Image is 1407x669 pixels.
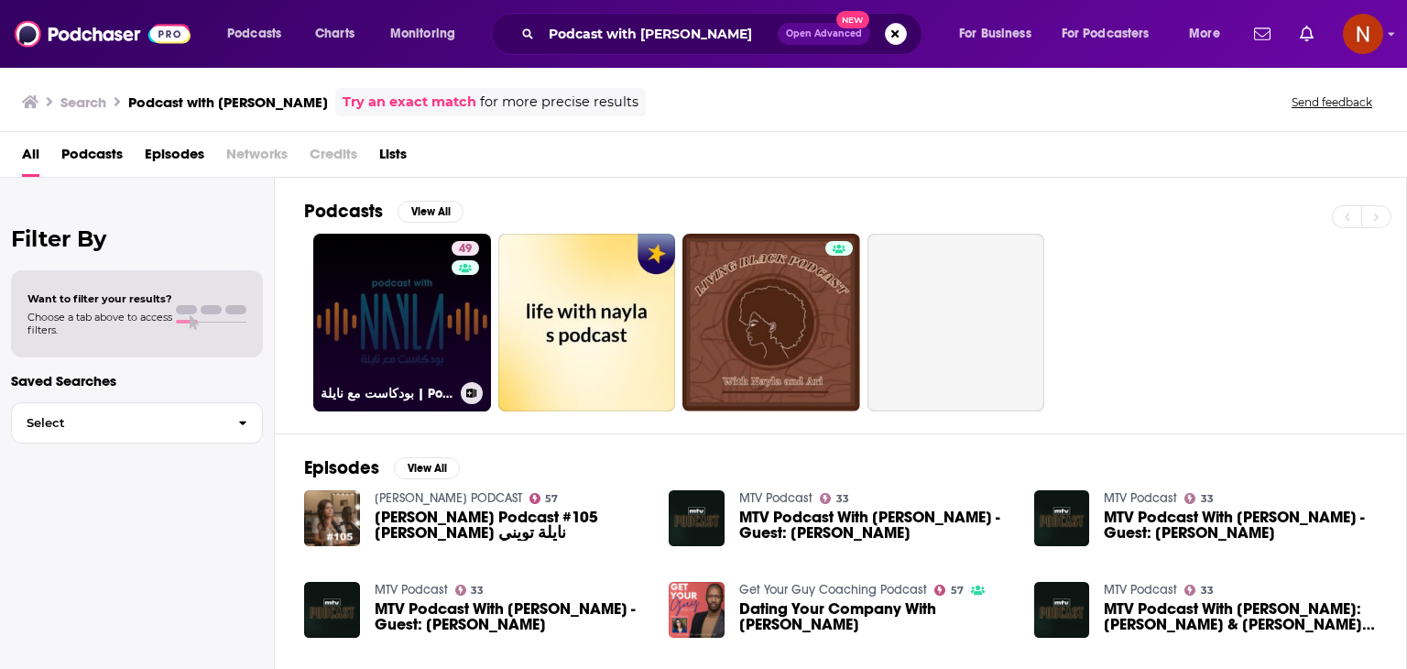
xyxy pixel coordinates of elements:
img: Hikmat Wehbi Podcast #105 Nayla Tueni نايلة تويني [304,490,360,546]
a: HIKMAT WEHBI PODCAST [375,490,522,506]
a: MTV Podcast With Dany Haddad - Guest: Nayla Tueni [739,510,1012,541]
a: Hikmat Wehbi Podcast #105 Nayla Tueni نايلة تويني [375,510,648,541]
span: Credits [310,139,357,177]
input: Search podcasts, credits, & more... [541,19,778,49]
img: Dating Your Company With Nayla Bahri [669,582,725,638]
button: Select [11,402,263,444]
button: View All [398,201,464,223]
a: MTV Podcast [739,490,813,506]
span: Dating Your Company With [PERSON_NAME] [739,601,1012,632]
h2: Episodes [304,456,379,479]
img: User Profile [1343,14,1383,54]
button: View All [394,457,460,479]
a: 49بودكاست مع نايلة | Podcast With [PERSON_NAME] [313,234,491,411]
img: MTV Podcast With Dany Haddad - Guest: Nayla Tueni [669,490,725,546]
span: Open Advanced [786,29,862,38]
a: MTV Podcast With Dany Haddad - Guest: Nayla Tueni [375,601,648,632]
a: Lists [379,139,407,177]
a: All [22,139,39,177]
span: 33 [471,587,484,595]
a: 33 [820,493,849,504]
span: MTV Podcast With [PERSON_NAME] - Guest: [PERSON_NAME] [739,510,1012,541]
img: MTV Podcast With Ronnie - Guest: Christina Farah & Cynthia Karam & Nayla El Khoury [1034,582,1090,638]
span: For Business [959,21,1031,47]
span: For Podcasters [1062,21,1150,47]
a: 33 [1184,493,1214,504]
a: MTV Podcast With Dany Haddad - Guest: Nayla Tueni [1104,510,1377,541]
a: MTV Podcast [1104,490,1177,506]
a: Dating Your Company With Nayla Bahri [739,601,1012,632]
a: 49 [452,241,479,256]
span: New [836,11,869,28]
h3: Podcast with [PERSON_NAME] [128,93,328,111]
a: PodcastsView All [304,200,464,223]
span: More [1189,21,1220,47]
a: Charts [303,19,365,49]
p: Saved Searches [11,372,263,389]
a: EpisodesView All [304,456,460,479]
img: Podchaser - Follow, Share and Rate Podcasts [15,16,191,51]
a: MTV Podcast [375,582,448,598]
h2: Filter By [11,225,263,252]
h3: Search [60,93,106,111]
a: 33 [1184,585,1214,596]
a: 33 [455,585,485,596]
span: 49 [459,240,472,258]
button: open menu [1050,19,1176,49]
a: Get Your Guy Coaching Podcast [739,582,927,598]
span: Select [12,417,224,429]
span: 57 [545,495,558,503]
button: Send feedback [1286,94,1378,110]
a: 57 [934,585,964,596]
a: Show notifications dropdown [1247,18,1278,49]
span: 33 [1201,587,1214,595]
img: MTV Podcast With Dany Haddad - Guest: Nayla Tueni [304,582,360,638]
span: Podcasts [227,21,281,47]
h2: Podcasts [304,200,383,223]
button: Open AdvancedNew [778,23,870,45]
a: 57 [529,493,559,504]
span: [PERSON_NAME] Podcast #105 [PERSON_NAME] نايلة تويني [375,510,648,541]
span: Monitoring [390,21,455,47]
a: Show notifications dropdown [1292,18,1321,49]
button: open menu [1176,19,1243,49]
span: MTV Podcast With [PERSON_NAME]: [PERSON_NAME] & [PERSON_NAME] & [PERSON_NAME] El [PERSON_NAME] [1104,601,1377,632]
div: Search podcasts, credits, & more... [508,13,940,55]
button: open menu [946,19,1054,49]
button: open menu [214,19,305,49]
img: MTV Podcast With Dany Haddad - Guest: Nayla Tueni [1034,490,1090,546]
span: MTV Podcast With [PERSON_NAME] - Guest: [PERSON_NAME] [1104,510,1377,541]
span: 57 [951,587,964,595]
h3: بودكاست مع نايلة | Podcast With [PERSON_NAME] [321,386,453,401]
span: Charts [315,21,354,47]
span: Networks [226,139,288,177]
span: MTV Podcast With [PERSON_NAME] - Guest: [PERSON_NAME] [375,601,648,632]
span: Logged in as AdelNBM [1343,14,1383,54]
button: Show profile menu [1343,14,1383,54]
span: Choose a tab above to access filters. [27,311,172,336]
span: Want to filter your results? [27,292,172,305]
a: Podcasts [61,139,123,177]
a: Episodes [145,139,204,177]
a: MTV Podcast [1104,582,1177,598]
a: Try an exact match [343,92,476,113]
button: open menu [377,19,479,49]
span: 33 [1201,495,1214,503]
span: for more precise results [480,92,638,113]
a: MTV Podcast With Ronnie - Guest: Christina Farah & Cynthia Karam & Nayla El Khoury [1104,601,1377,632]
span: 33 [836,495,849,503]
